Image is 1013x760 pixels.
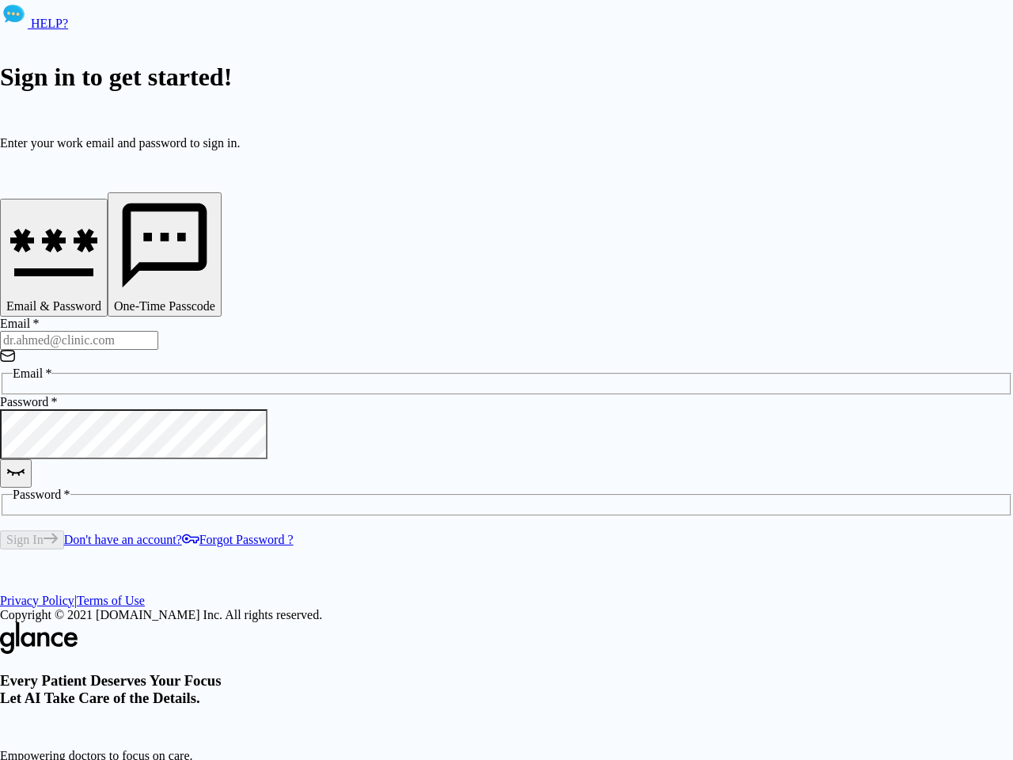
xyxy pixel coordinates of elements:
a: Forgot Password ? [182,533,294,546]
button: One-Time Passcode [108,192,222,317]
a: Don't have an account? [64,533,182,546]
span: Email * [13,367,51,380]
span: | [74,594,77,607]
span: Password * [13,488,70,501]
a: Terms of Use [77,594,145,607]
